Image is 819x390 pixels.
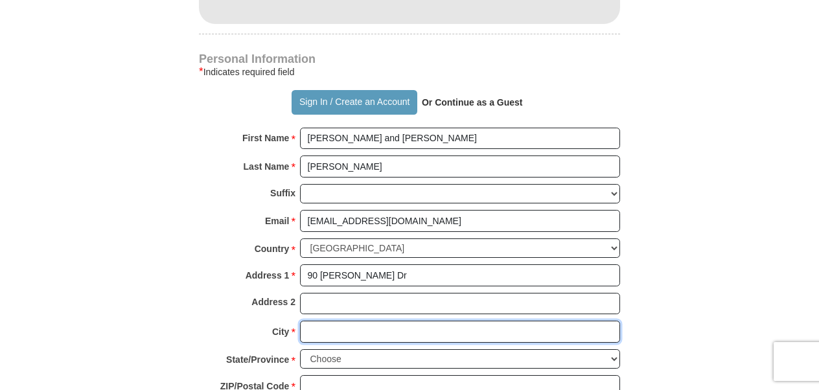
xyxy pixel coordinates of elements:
[270,184,295,202] strong: Suffix
[242,129,289,147] strong: First Name
[251,293,295,311] strong: Address 2
[246,266,290,284] strong: Address 1
[244,157,290,176] strong: Last Name
[265,212,289,230] strong: Email
[292,90,417,115] button: Sign In / Create an Account
[199,64,620,80] div: Indicates required field
[226,350,289,369] strong: State/Province
[422,97,523,108] strong: Or Continue as a Guest
[199,54,620,64] h4: Personal Information
[255,240,290,258] strong: Country
[272,323,289,341] strong: City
